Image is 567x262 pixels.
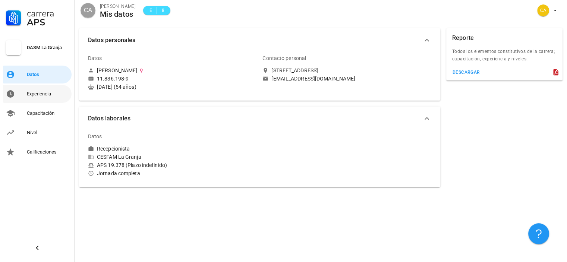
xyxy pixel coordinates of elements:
[452,70,480,75] div: descargar
[97,67,137,74] div: [PERSON_NAME]
[446,48,563,67] div: Todos los elementos constitutivos de la carrera; capacitación, experiencia y niveles.
[84,3,92,18] span: CA
[27,72,69,78] div: Datos
[27,149,69,155] div: Calificaciones
[27,91,69,97] div: Experiencia
[271,67,318,74] div: [STREET_ADDRESS]
[88,127,102,145] div: Datos
[88,83,256,90] div: [DATE] (54 años)
[27,130,69,136] div: Nivel
[88,49,102,67] div: Datos
[537,4,549,16] div: avatar
[452,28,474,48] div: Reporte
[3,124,72,142] a: Nivel
[27,110,69,116] div: Capacitación
[100,10,136,18] div: Mis datos
[79,107,440,130] button: Datos laborales
[81,3,95,18] div: avatar
[160,7,166,14] span: 8
[262,67,431,74] a: [STREET_ADDRESS]
[148,7,154,14] span: E
[88,162,256,168] div: APS 19.378 (Plazo indefinido)
[100,3,136,10] div: [PERSON_NAME]
[88,170,256,177] div: Jornada completa
[27,9,69,18] div: Carrera
[97,145,130,152] div: Recepcionista
[3,66,72,83] a: Datos
[262,49,306,67] div: Contacto personal
[3,143,72,161] a: Calificaciones
[88,35,422,45] span: Datos personales
[449,67,483,78] button: descargar
[3,104,72,122] a: Capacitación
[27,18,69,27] div: APS
[88,113,422,124] span: Datos laborales
[27,45,69,51] div: DASM La Granja
[262,75,431,82] a: [EMAIL_ADDRESS][DOMAIN_NAME]
[3,85,72,103] a: Experiencia
[79,28,440,52] button: Datos personales
[271,75,355,82] div: [EMAIL_ADDRESS][DOMAIN_NAME]
[97,75,129,82] div: 11.836.198-9
[88,154,256,160] div: CESFAM La Granja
